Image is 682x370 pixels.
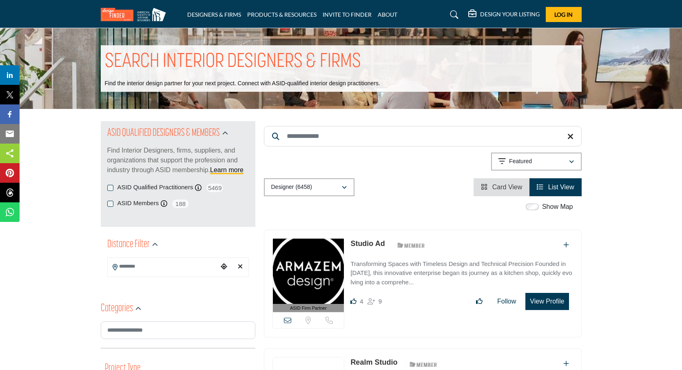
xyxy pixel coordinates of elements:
a: ASID Firm Partner [273,239,344,312]
button: Like listing [471,293,488,310]
p: Realm Studio [350,357,397,368]
span: 4 [360,298,363,305]
input: ASID Members checkbox [107,201,113,207]
li: List View [529,178,581,196]
a: Search [442,8,464,21]
h2: Categories [101,301,133,316]
span: Log In [554,11,573,18]
span: List View [548,184,574,191]
a: INVITE TO FINDER [323,11,372,18]
p: Studio Ad [350,238,385,249]
span: Card View [492,184,523,191]
p: Designer (6458) [271,183,312,191]
button: Follow [492,293,521,310]
div: Clear search location [234,258,246,276]
span: 9 [379,298,382,305]
a: Studio Ad [350,239,385,248]
img: Site Logo [101,8,170,21]
label: Show Map [542,202,573,212]
span: 5469 [206,183,224,193]
a: View List [537,184,574,191]
a: PRODUCTS & RESOURCES [247,11,317,18]
div: Choose your current location [218,258,230,276]
input: ASID Qualified Practitioners checkbox [107,185,113,191]
div: Followers [368,297,382,306]
div: DESIGN YOUR LISTING [468,10,540,20]
button: Featured [491,153,582,171]
h5: DESIGN YOUR LISTING [480,11,540,18]
span: 188 [171,199,190,209]
span: ASID Firm Partner [290,305,327,312]
input: Search Location [108,259,218,275]
label: ASID Qualified Practitioners [117,183,193,192]
a: Add To List [563,360,569,367]
img: Studio Ad [273,239,344,304]
h2: Distance Filter [107,237,150,252]
input: Search Category [101,321,255,339]
button: Designer (6458) [264,178,354,196]
a: Learn more [210,166,244,173]
a: Transforming Spaces with Timeless Design and Technical Precision Founded in [DATE], this innovati... [350,255,573,287]
button: View Profile [525,293,569,310]
a: Realm Studio [350,358,397,366]
input: Search Keyword [264,126,582,146]
img: ASID Members Badge Icon [393,240,430,250]
img: ASID Members Badge Icon [405,359,442,369]
label: ASID Members [117,199,159,208]
a: Add To List [563,241,569,248]
p: Find the interior design partner for your next project. Connect with ASID-qualified interior desi... [105,80,380,88]
a: View Card [481,184,522,191]
button: Log In [546,7,582,22]
p: Featured [509,157,532,166]
i: Likes [350,298,356,304]
a: ABOUT [378,11,397,18]
li: Card View [474,178,529,196]
p: Find Interior Designers, firms, suppliers, and organizations that support the profession and indu... [107,146,249,175]
h2: ASID QUALIFIED DESIGNERS & MEMBERS [107,126,220,141]
a: DESIGNERS & FIRMS [187,11,241,18]
h1: SEARCH INTERIOR DESIGNERS & FIRMS [105,49,361,75]
p: Transforming Spaces with Timeless Design and Technical Precision Founded in [DATE], this innovati... [350,259,573,287]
